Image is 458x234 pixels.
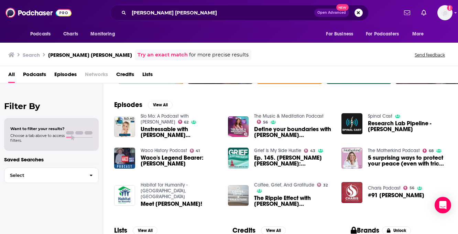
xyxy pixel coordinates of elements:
a: Show notifications dropdown [401,7,413,19]
a: Spinal Cast [368,113,392,119]
button: open menu [86,28,124,41]
span: 68 [429,149,434,152]
span: 56 [263,121,268,124]
h2: Filter By [4,101,99,111]
a: Charts [59,28,82,41]
span: Waco's Legend Bearer: [PERSON_NAME] [141,155,220,167]
span: Logged in as teisenbe [437,5,452,20]
a: 32 [317,183,328,187]
a: 56 [403,186,414,190]
span: Unstressable with [PERSON_NAME] [PERSON_NAME] - Unraveling Ourselves [141,126,220,138]
span: Choose a tab above to access filters. [10,133,65,143]
a: EpisodesView All [114,100,173,109]
a: Credits [116,69,134,83]
img: Waco's Legend Bearer: Helen Marie Taylor [114,148,135,169]
span: Want to filter your results? [10,126,65,131]
a: Lists [142,69,153,83]
span: Meet [PERSON_NAME]! [141,201,202,207]
button: open menu [361,28,409,41]
img: Ep. 145. Helen Marie: Psychotherapist, author and podcast host [228,148,249,169]
a: Habitat for Humanity - Berks County, PA [141,182,188,200]
a: Waco's Legend Bearer: Helen Marie Taylor [141,155,220,167]
span: #91 [PERSON_NAME] [368,192,424,198]
a: Define your boundaries with Helen Marie [254,126,333,138]
a: #91 Marie Helen Moulin [368,192,424,198]
button: Select [4,168,99,183]
button: open menu [321,28,362,41]
a: 43 [304,149,315,153]
span: Open Advanced [317,11,346,14]
span: All [8,69,15,83]
span: 32 [323,184,328,187]
a: 5 surprising ways to protect your peace (even with tricky people) | Helen Marie [368,155,447,167]
a: The Music & Meditation Podcast [254,113,324,119]
input: Search podcasts, credits, & more... [129,7,314,18]
button: Open AdvancedNew [314,9,349,17]
span: Podcasts [30,29,51,39]
span: The Ripple Effect with [PERSON_NAME] [PERSON_NAME] [254,195,333,207]
a: Slo Mo: A Podcast with Mo Gawdat [141,113,189,125]
span: New [336,4,349,11]
a: Waco History Podcast [141,148,187,153]
span: Select [4,173,84,178]
span: 43 [310,149,315,152]
a: Research Lab Pipeline - Helen-Marie Dunmore [368,120,447,132]
span: 62 [184,121,188,124]
button: open menu [407,28,433,41]
span: Charts [63,29,78,39]
a: Show notifications dropdown [418,7,429,19]
a: The Ripple Effect with Helen Marie [254,195,333,207]
img: Podchaser - Follow, Share and Rate Podcasts [6,6,72,19]
img: Meet Helen Marie Palumbo! [114,185,135,206]
button: Send feedback [413,52,447,58]
span: Define your boundaries with [PERSON_NAME] [PERSON_NAME] [254,126,333,138]
span: More [412,29,424,39]
button: open menu [25,28,59,41]
a: Charis Podcast [368,185,401,191]
img: #91 Marie Helen Moulin [341,182,362,203]
a: 62 [178,120,189,124]
a: The Motherkind Podcast [368,148,420,153]
a: Grief Is My Side Hustle [254,148,301,153]
span: Ep. 145. [PERSON_NAME] [PERSON_NAME]: Psychotherapist, author and podcast host [254,155,333,167]
img: Research Lab Pipeline - Helen-Marie Dunmore [341,113,362,134]
a: 56 [257,120,268,124]
span: 41 [196,149,200,152]
span: 56 [410,187,414,190]
a: Podcasts [23,69,46,83]
img: Unstressable with Helen Marie - Unraveling Ourselves [114,116,135,137]
h3: Search [23,52,40,58]
button: Show profile menu [437,5,452,20]
img: 5 surprising ways to protect your peace (even with tricky people) | Helen Marie [341,148,362,169]
svg: Add a profile image [447,5,452,11]
img: Define your boundaries with Helen Marie [228,116,249,137]
img: The Ripple Effect with Helen Marie [228,185,249,206]
a: 68 [423,149,434,153]
span: 5 surprising ways to protect your peace (even with tricky people) | [PERSON_NAME] [PERSON_NAME] [368,155,447,167]
h3: [PERSON_NAME] [PERSON_NAME] [48,52,132,58]
a: Try an exact match [138,51,188,59]
img: User Profile [437,5,452,20]
a: Unstressable with Helen Marie - Unraveling Ourselves [141,126,220,138]
div: Open Intercom Messenger [435,197,451,213]
span: For Business [326,29,353,39]
p: Saved Searches [4,156,99,163]
a: Episodes [54,69,77,83]
a: 41 [190,149,200,153]
span: for more precise results [189,51,249,59]
span: Networks [85,69,108,83]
